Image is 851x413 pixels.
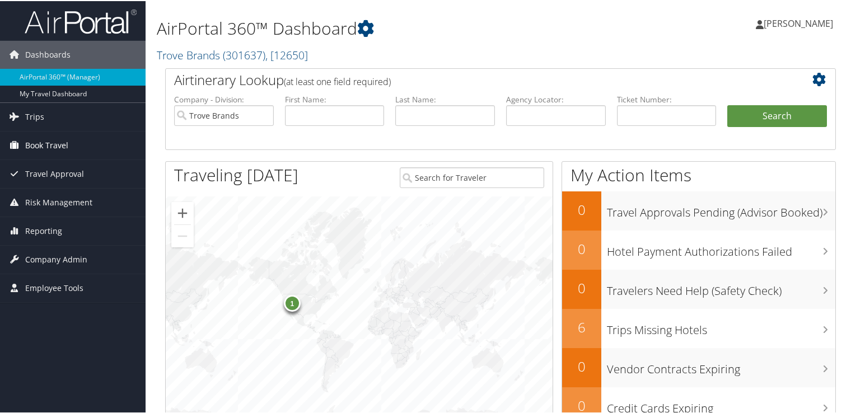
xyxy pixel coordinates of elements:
[25,102,44,130] span: Trips
[157,16,615,39] h1: AirPortal 360™ Dashboard
[727,104,827,126] button: Search
[562,238,601,257] h2: 0
[284,294,301,311] div: 1
[25,130,68,158] span: Book Travel
[223,46,265,62] span: ( 301637 )
[607,355,835,376] h3: Vendor Contracts Expiring
[562,269,835,308] a: 0Travelers Need Help (Safety Check)
[284,74,391,87] span: (at least one field required)
[607,237,835,259] h3: Hotel Payment Authorizations Failed
[756,6,844,39] a: [PERSON_NAME]
[174,93,274,104] label: Company - Division:
[25,7,137,34] img: airportal-logo.png
[25,187,92,215] span: Risk Management
[174,162,298,186] h1: Traveling [DATE]
[25,216,62,244] span: Reporting
[506,93,606,104] label: Agency Locator:
[174,69,771,88] h2: Airtinerary Lookup
[617,93,717,104] label: Ticket Number:
[25,245,87,273] span: Company Admin
[562,190,835,229] a: 0Travel Approvals Pending (Advisor Booked)
[562,199,601,218] h2: 0
[562,308,835,347] a: 6Trips Missing Hotels
[562,347,835,386] a: 0Vendor Contracts Expiring
[25,40,71,68] span: Dashboards
[562,229,835,269] a: 0Hotel Payment Authorizations Failed
[562,162,835,186] h1: My Action Items
[607,198,835,219] h3: Travel Approvals Pending (Advisor Booked)
[562,278,601,297] h2: 0
[171,201,194,223] button: Zoom in
[171,224,194,246] button: Zoom out
[285,93,385,104] label: First Name:
[25,273,83,301] span: Employee Tools
[265,46,308,62] span: , [ 12650 ]
[395,93,495,104] label: Last Name:
[562,317,601,336] h2: 6
[607,276,835,298] h3: Travelers Need Help (Safety Check)
[157,46,308,62] a: Trove Brands
[25,159,84,187] span: Travel Approval
[764,16,833,29] span: [PERSON_NAME]
[400,166,544,187] input: Search for Traveler
[562,356,601,375] h2: 0
[607,316,835,337] h3: Trips Missing Hotels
